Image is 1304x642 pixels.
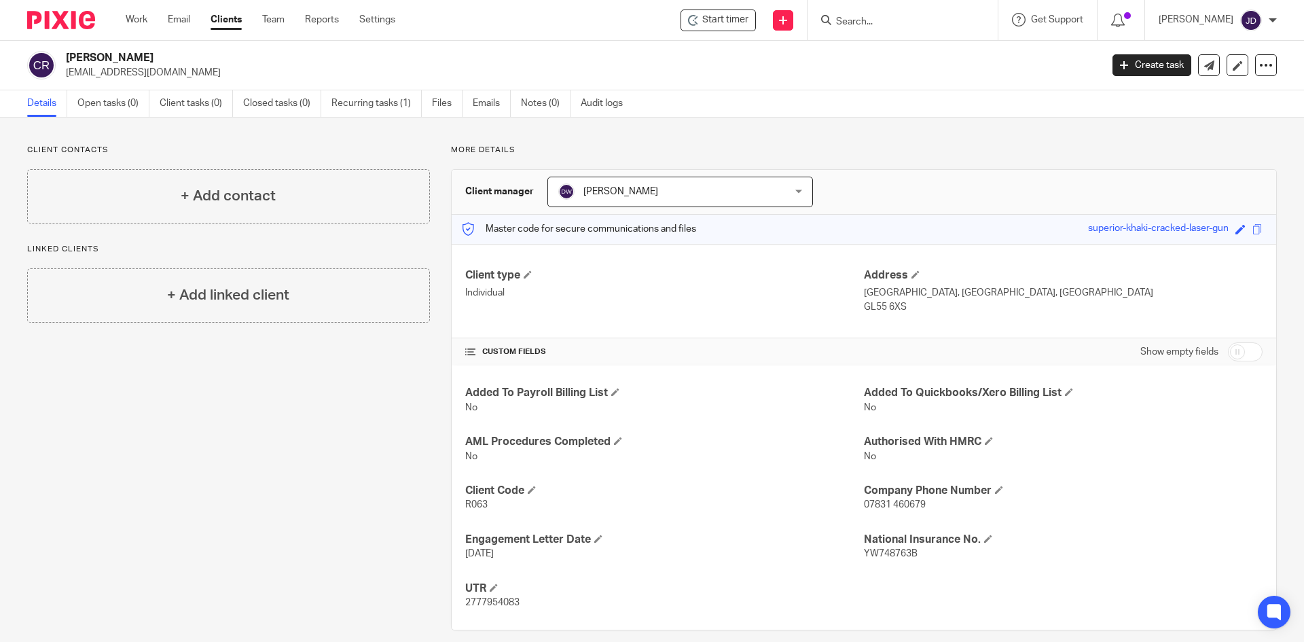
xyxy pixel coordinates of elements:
[465,386,864,400] h4: Added To Payroll Billing List
[864,484,1263,498] h4: Company Phone Number
[473,90,511,117] a: Emails
[462,222,696,236] p: Master code for secure communications and files
[451,145,1277,156] p: More details
[1240,10,1262,31] img: svg%3E
[465,435,864,449] h4: AML Procedures Completed
[167,285,289,306] h4: + Add linked client
[66,66,1092,79] p: [EMAIL_ADDRESS][DOMAIN_NAME]
[864,403,876,412] span: No
[1088,221,1229,237] div: superior-khaki-cracked-laser-gun
[864,300,1263,314] p: GL55 6XS
[465,533,864,547] h4: Engagement Letter Date
[262,13,285,26] a: Team
[126,13,147,26] a: Work
[465,452,477,461] span: No
[864,500,926,510] span: 07831 460679
[1031,15,1083,24] span: Get Support
[27,145,430,156] p: Client contacts
[77,90,149,117] a: Open tasks (0)
[465,185,534,198] h3: Client manager
[864,386,1263,400] h4: Added To Quickbooks/Xero Billing List
[27,51,56,79] img: svg%3E
[211,13,242,26] a: Clients
[521,90,570,117] a: Notes (0)
[66,51,887,65] h2: [PERSON_NAME]
[465,598,520,607] span: 2777954083
[465,403,477,412] span: No
[243,90,321,117] a: Closed tasks (0)
[465,346,864,357] h4: CUSTOM FIELDS
[305,13,339,26] a: Reports
[835,16,957,29] input: Search
[681,10,756,31] div: Caroline Redmond
[27,244,430,255] p: Linked clients
[359,13,395,26] a: Settings
[465,268,864,283] h4: Client type
[465,500,488,510] span: R063
[558,183,575,200] img: svg%3E
[864,286,1263,300] p: [GEOGRAPHIC_DATA], [GEOGRAPHIC_DATA], [GEOGRAPHIC_DATA]
[1159,13,1233,26] p: [PERSON_NAME]
[465,582,864,596] h4: UTR
[432,90,463,117] a: Files
[583,187,658,196] span: [PERSON_NAME]
[331,90,422,117] a: Recurring tasks (1)
[181,185,276,207] h4: + Add contact
[160,90,233,117] a: Client tasks (0)
[581,90,633,117] a: Audit logs
[1112,54,1191,76] a: Create task
[465,286,864,300] p: Individual
[864,268,1263,283] h4: Address
[864,549,918,558] span: YW748763B
[27,90,67,117] a: Details
[465,484,864,498] h4: Client Code
[864,452,876,461] span: No
[1140,345,1218,359] label: Show empty fields
[465,549,494,558] span: [DATE]
[864,533,1263,547] h4: National Insurance No.
[864,435,1263,449] h4: Authorised With HMRC
[27,11,95,29] img: Pixie
[168,13,190,26] a: Email
[702,13,748,27] span: Start timer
